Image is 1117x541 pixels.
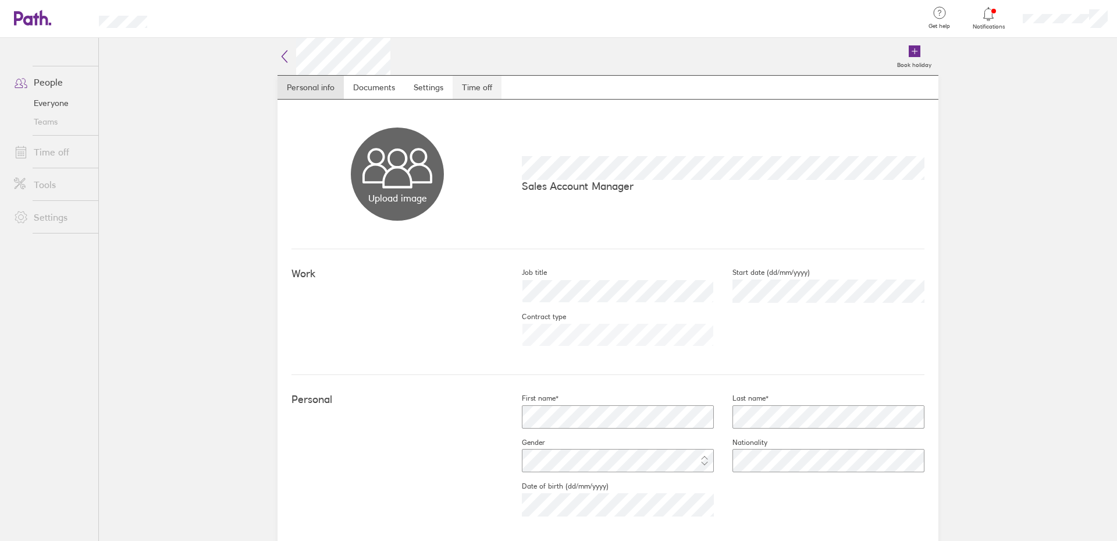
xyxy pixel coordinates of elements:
a: Settings [5,206,98,229]
a: Everyone [5,94,98,112]
a: Time off [453,76,501,99]
label: First name* [503,394,558,403]
span: Get help [920,23,958,30]
a: Documents [344,76,404,99]
a: People [5,70,98,94]
label: Gender [503,438,545,447]
a: Settings [404,76,453,99]
a: Teams [5,112,98,131]
h4: Personal [291,394,503,406]
span: Notifications [970,23,1008,30]
label: Job title [503,268,547,277]
label: Start date (dd/mm/yyyy) [714,268,810,277]
label: Nationality [714,438,767,447]
label: Date of birth (dd/mm/yyyy) [503,482,609,491]
h4: Work [291,268,503,280]
a: Tools [5,173,98,196]
label: Last name* [714,394,769,403]
a: Personal info [278,76,344,99]
a: Time off [5,140,98,164]
label: Book holiday [890,58,938,69]
label: Contract type [503,312,566,321]
a: Notifications [970,6,1008,30]
p: Sales Account Manager [522,180,924,192]
a: Book holiday [890,38,938,75]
